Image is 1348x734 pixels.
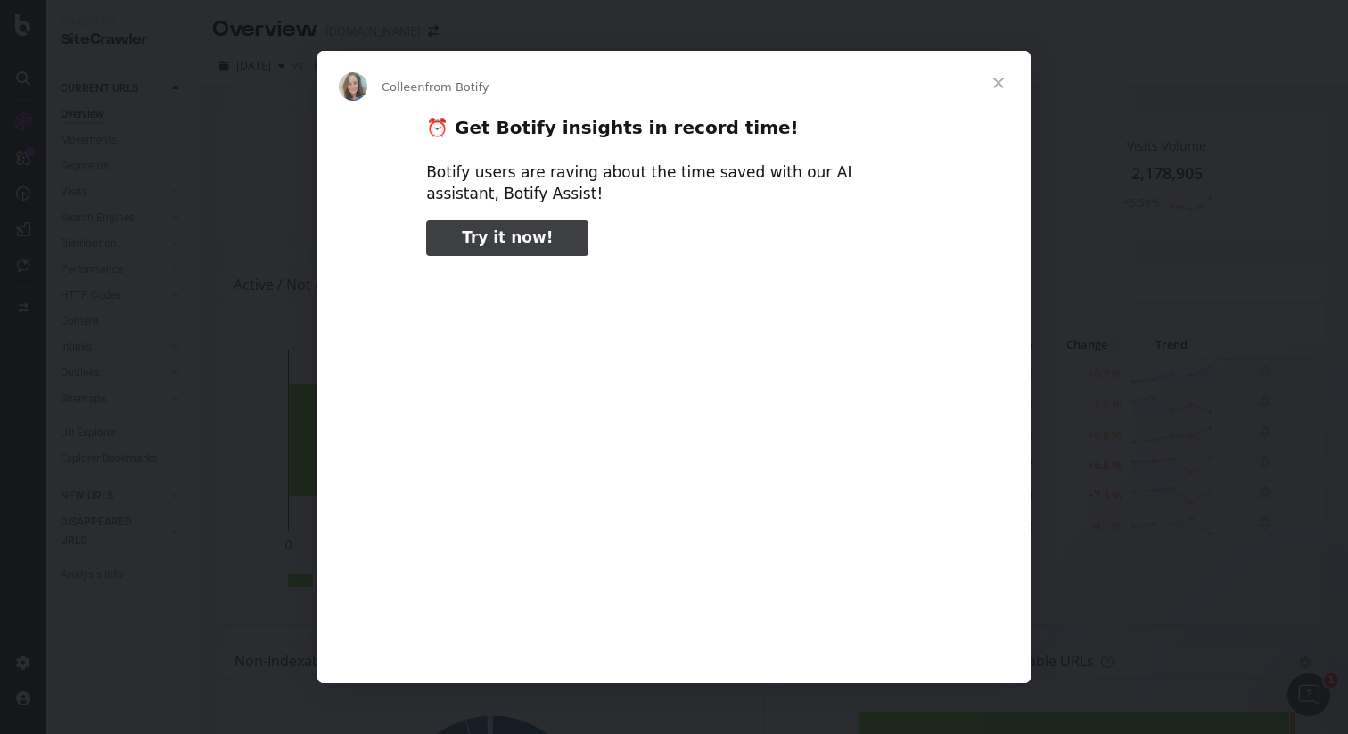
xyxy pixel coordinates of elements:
[426,220,588,256] a: Try it now!
[425,80,489,94] span: from Botify
[966,51,1031,115] span: Close
[426,162,922,205] div: Botify users are raving about the time saved with our AI assistant, Botify Assist!
[462,228,553,246] span: Try it now!
[382,80,425,94] span: Colleen
[339,72,367,101] img: Profile image for Colleen
[302,271,1046,643] video: Play video
[426,116,922,149] h2: ⏰ Get Botify insights in record time!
